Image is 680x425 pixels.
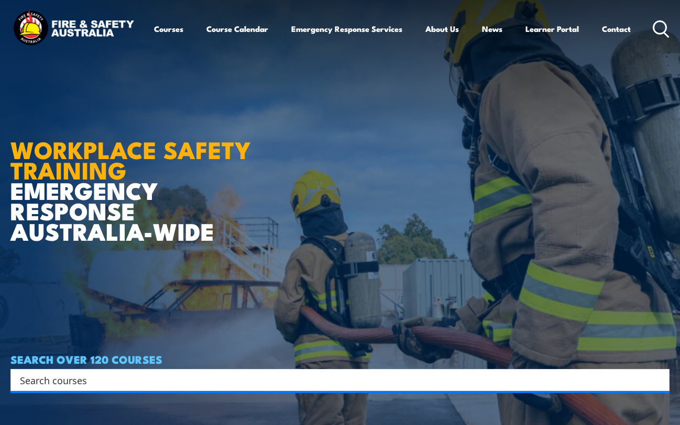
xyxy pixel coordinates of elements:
[20,372,646,388] input: Search input
[602,16,631,41] a: Contact
[10,131,251,187] strong: WORKPLACE SAFETY TRAINING
[22,373,649,387] form: Search form
[10,353,670,365] h4: SEARCH OVER 120 COURSES
[10,113,267,241] h1: EMERGENCY RESPONSE AUSTRALIA-WIDE
[482,16,502,41] a: News
[291,16,402,41] a: Emergency Response Services
[651,373,666,387] button: Search magnifier button
[525,16,579,41] a: Learner Portal
[206,16,268,41] a: Course Calendar
[425,16,459,41] a: About Us
[154,16,183,41] a: Courses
